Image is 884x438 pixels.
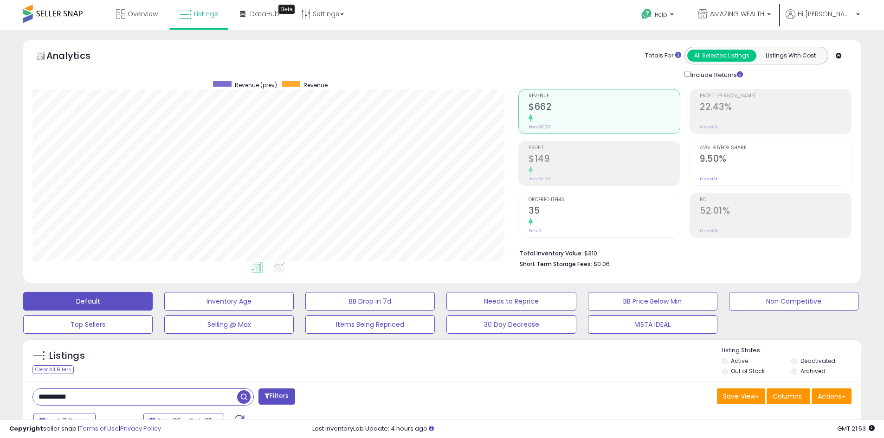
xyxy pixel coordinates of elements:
span: DataHub [250,9,279,19]
span: $0.06 [594,260,610,268]
div: Tooltip anchor [278,5,295,14]
span: Compared to: [97,417,140,426]
div: seller snap | | [9,425,161,433]
div: Totals For [645,51,681,60]
span: Sep-29 - Oct-05 [157,416,213,425]
div: Clear All Filters [32,365,74,374]
span: Revenue [529,94,680,99]
span: Overview [128,9,158,19]
h5: Listings [49,349,85,362]
span: Last 7 Days [47,416,84,425]
button: Listings With Cost [756,50,825,62]
a: Terms of Use [79,424,119,433]
p: Listing States: [722,346,861,355]
h2: 9.50% [700,153,851,166]
button: VISTA IDEAL [588,315,717,334]
label: Deactivated [800,357,835,365]
span: Revenue (prev) [235,81,277,89]
button: Actions [812,388,852,404]
span: Ordered Items [529,197,680,203]
small: Prev: N/A [700,124,718,130]
small: Prev: 0 [529,228,542,234]
h2: 35 [529,205,680,218]
button: Columns [767,388,810,404]
label: Active [731,357,748,365]
span: Help [655,11,667,19]
strong: Copyright [9,424,43,433]
a: Hi [PERSON_NAME] [786,9,860,30]
label: Out of Stock [731,367,765,375]
small: Prev: $0.00 [529,124,550,130]
button: 30 Day Decrease [446,315,576,334]
button: Sep-29 - Oct-05 [143,413,224,429]
span: Profit [529,146,680,151]
small: Prev: N/A [700,228,718,234]
button: Save View [717,388,765,404]
h2: $149 [529,153,680,166]
button: Non Competitive [729,292,858,311]
a: Help [634,1,683,30]
button: Default [23,292,153,311]
button: Last 7 Days [33,413,96,429]
b: Total Inventory Value: [520,249,583,257]
button: Items Being Repriced [305,315,435,334]
button: All Selected Listings [687,50,756,62]
span: AMAZING WEALTH [710,9,764,19]
small: Prev: $0.00 [529,176,550,182]
h2: 22.43% [700,102,851,114]
button: Filters [258,388,295,405]
span: Avg. Buybox Share [700,146,851,151]
span: Columns [773,392,802,401]
button: BB Drop in 7d [305,292,435,311]
button: BB Price Below Min [588,292,717,311]
span: ROI [700,197,851,203]
h5: Analytics [46,49,109,64]
a: Privacy Policy [120,424,161,433]
li: $310 [520,247,845,258]
label: Archived [800,367,826,375]
b: Short Term Storage Fees: [520,260,592,268]
span: Hi [PERSON_NAME] [798,9,853,19]
span: Revenue [303,81,328,89]
small: Prev: N/A [700,176,718,182]
button: Inventory Age [164,292,294,311]
button: Needs to Reprice [446,292,576,311]
i: Get Help [641,8,652,20]
h2: $662 [529,102,680,114]
span: 2025-10-14 21:53 GMT [837,424,875,433]
div: Last InventoryLab Update: 4 hours ago. [312,425,875,433]
button: Selling @ Max [164,315,294,334]
span: Listings [194,9,218,19]
span: Profit [PERSON_NAME] [700,94,851,99]
button: Top Sellers [23,315,153,334]
h2: 52.01% [700,205,851,218]
div: Include Returns [678,69,754,80]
